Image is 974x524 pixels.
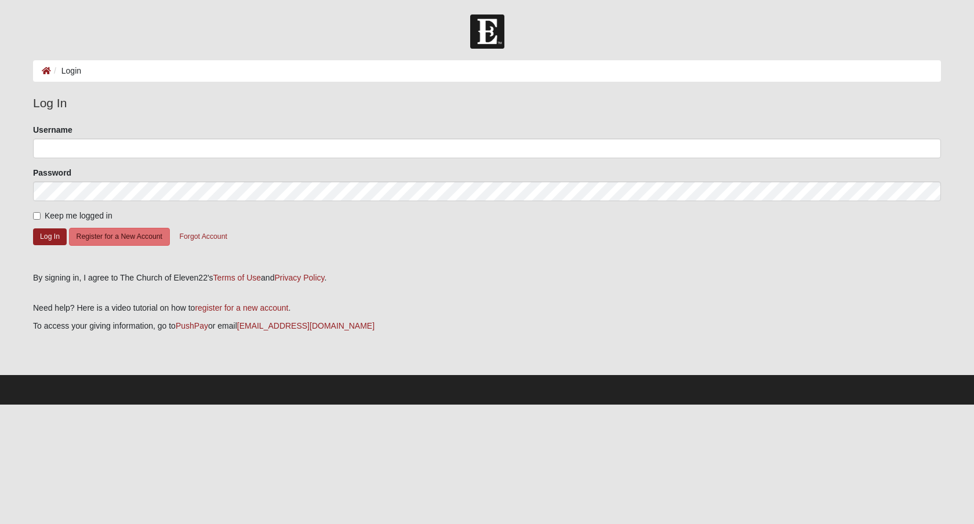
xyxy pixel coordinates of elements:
li: Login [51,65,81,77]
a: register for a new account [195,303,288,312]
label: Username [33,124,72,136]
a: [EMAIL_ADDRESS][DOMAIN_NAME] [237,321,375,330]
div: By signing in, I agree to The Church of Eleven22's and . [33,272,941,284]
p: To access your giving information, go to or email [33,320,941,332]
a: Terms of Use [213,273,261,282]
button: Log In [33,228,67,245]
input: Keep me logged in [33,212,41,220]
button: Forgot Account [172,228,235,246]
span: Keep me logged in [45,211,112,220]
legend: Log In [33,94,941,112]
p: Need help? Here is a video tutorial on how to . [33,302,941,314]
a: Privacy Policy [274,273,324,282]
label: Password [33,167,71,179]
button: Register for a New Account [69,228,170,246]
img: Church of Eleven22 Logo [470,14,504,49]
a: PushPay [176,321,208,330]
